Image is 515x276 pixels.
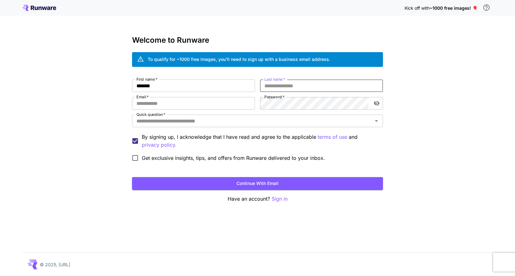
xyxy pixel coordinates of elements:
p: © 2025, [URL] [40,261,70,268]
button: toggle password visibility [371,98,382,109]
button: Continue with email [132,177,383,190]
p: terms of use [318,133,347,141]
label: First name [136,77,157,82]
label: Email [136,94,149,100]
span: ~1000 free images! 🎈 [430,5,478,11]
div: To qualify for ~1000 free images, you’ll need to sign up with a business email address. [148,56,330,62]
button: Sign in [272,195,288,203]
button: Open [372,116,381,125]
button: By signing up, I acknowledge that I have read and agree to the applicable and privacy policy. [318,133,347,141]
button: By signing up, I acknowledge that I have read and agree to the applicable terms of use and [142,141,177,149]
span: Kick off with [405,5,430,11]
label: Password [264,94,284,100]
span: Get exclusive insights, tips, and offers from Runware delivered to your inbox. [142,154,325,162]
p: privacy policy. [142,141,177,149]
h3: Welcome to Runware [132,36,383,45]
button: In order to qualify for free credit, you need to sign up with a business email address and click ... [480,1,493,14]
label: Quick question [136,112,165,117]
p: Have an account? [132,195,383,203]
p: By signing up, I acknowledge that I have read and agree to the applicable and [142,133,378,149]
label: Last name [264,77,285,82]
